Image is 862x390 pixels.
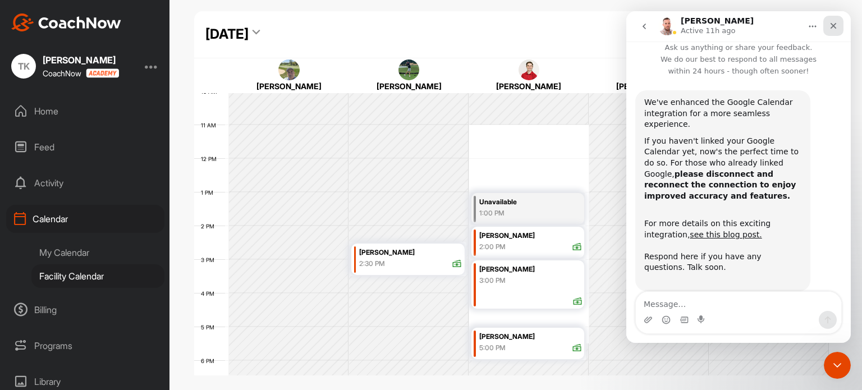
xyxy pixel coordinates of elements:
div: Home [6,97,164,125]
div: 11 AM [194,122,227,129]
div: [PERSON_NAME] [360,80,458,92]
div: Unavailable [479,196,566,209]
div: [PERSON_NAME] [43,56,119,65]
div: [PERSON_NAME] [359,246,462,259]
div: Activity [6,169,164,197]
img: CoachNow [11,13,121,31]
img: square_35322a8c203840fbb0b11e7a66f8ca14.jpg [278,59,300,81]
div: [PERSON_NAME] [600,80,698,92]
div: Billing [6,296,164,324]
div: My Calendar [31,241,164,264]
div: [PERSON_NAME] [240,80,338,92]
div: Programs [6,332,164,360]
div: 2 PM [194,223,226,230]
img: square_d106af1cbb243ddbf65b256467a49084.jpg [519,59,540,81]
div: 1 PM [194,189,224,196]
img: square_1ba95a1c99e6952c22ea10d324b08980.jpg [398,59,420,81]
div: 5:00 PM [479,343,506,353]
iframe: Intercom live chat [824,352,851,379]
div: 6 PM [194,357,226,364]
div: CoachNow [43,68,119,78]
div: 2:00 PM [479,242,506,252]
div: 12 PM [194,155,228,162]
div: 4 PM [194,290,226,297]
div: TK [11,54,36,79]
div: [DATE] [205,24,249,44]
div: [PERSON_NAME] [479,263,582,276]
img: CoachNow acadmey [86,68,119,78]
div: Calendar [6,205,164,233]
div: 5 PM [194,324,226,331]
iframe: Intercom live chat [626,11,851,343]
div: [PERSON_NAME] [479,331,582,343]
div: Facility Calendar [31,264,164,288]
div: 3:00 PM [479,276,506,286]
div: [PERSON_NAME] [480,80,578,92]
div: [PERSON_NAME] [479,230,582,242]
div: 1:00 PM [479,208,566,218]
div: 3 PM [194,256,226,263]
div: Feed [6,133,164,161]
div: 2:30 PM [359,259,385,269]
